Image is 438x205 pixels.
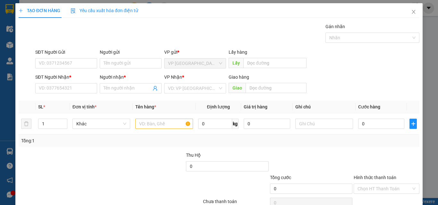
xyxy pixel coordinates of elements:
[100,49,162,56] div: Người gửi
[354,175,396,180] label: Hình thức thanh toán
[100,74,162,81] div: Người nhận
[243,58,307,68] input: Dọc đường
[411,9,416,14] span: close
[135,119,193,129] input: VD: Bàn, Ghế
[207,104,230,109] span: Định lượng
[229,50,247,55] span: Lấy hàng
[186,153,201,158] span: Thu Hộ
[21,137,170,144] div: Tổng: 1
[153,86,158,91] span: user-add
[270,175,291,180] span: Tổng cước
[72,104,97,109] span: Đơn vị tính
[71,8,138,13] span: Yêu cầu xuất hóa đơn điện tử
[244,119,290,129] input: 0
[232,119,239,129] span: kg
[293,101,356,113] th: Ghi chú
[19,8,23,13] span: plus
[244,104,267,109] span: Giá trị hàng
[164,75,182,80] span: VP Nhận
[38,104,43,109] span: SL
[229,75,249,80] span: Giao hàng
[405,3,423,21] button: Close
[295,119,353,129] input: Ghi Chú
[325,24,345,29] label: Gán nhãn
[229,83,246,93] span: Giao
[21,119,31,129] button: delete
[246,83,307,93] input: Dọc đường
[71,8,76,13] img: icon
[135,104,156,109] span: Tên hàng
[229,58,243,68] span: Lấy
[164,49,226,56] div: VP gửi
[76,119,126,129] span: Khác
[409,119,417,129] button: plus
[410,121,417,126] span: plus
[19,8,60,13] span: TẠO ĐƠN HÀNG
[35,74,97,81] div: SĐT Người Nhận
[35,49,97,56] div: SĐT Người Gửi
[358,104,380,109] span: Cước hàng
[168,59,222,68] span: VP Đà Lạt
